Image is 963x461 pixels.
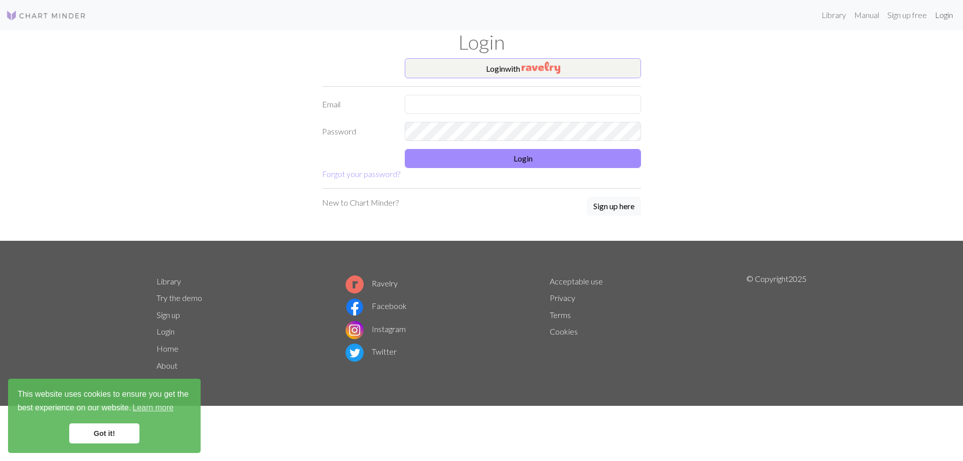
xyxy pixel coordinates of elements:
[316,95,399,114] label: Email
[346,344,364,362] img: Twitter logo
[322,197,399,209] p: New to Chart Minder?
[346,275,364,293] img: Ravelry logo
[587,197,641,216] button: Sign up here
[18,388,191,415] span: This website uses cookies to ensure you get the best experience on our website.
[405,149,641,168] button: Login
[850,5,883,25] a: Manual
[883,5,931,25] a: Sign up free
[156,293,202,302] a: Try the demo
[346,278,398,288] a: Ravelry
[587,197,641,217] a: Sign up here
[346,298,364,316] img: Facebook logo
[346,301,407,311] a: Facebook
[346,321,364,339] img: Instagram logo
[931,5,957,25] a: Login
[405,58,641,78] button: Loginwith
[156,361,178,370] a: About
[131,400,175,415] a: learn more about cookies
[150,30,813,54] h1: Login
[746,273,807,374] p: © Copyright 2025
[156,327,175,336] a: Login
[156,276,181,286] a: Library
[550,310,571,320] a: Terms
[522,62,560,74] img: Ravelry
[346,324,406,334] a: Instagram
[346,347,397,356] a: Twitter
[550,276,603,286] a: Acceptable use
[8,379,201,453] div: cookieconsent
[322,169,400,179] a: Forgot your password?
[156,310,180,320] a: Sign up
[69,423,139,443] a: dismiss cookie message
[550,293,575,302] a: Privacy
[316,122,399,141] label: Password
[6,10,86,22] img: Logo
[156,344,179,353] a: Home
[550,327,578,336] a: Cookies
[818,5,850,25] a: Library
